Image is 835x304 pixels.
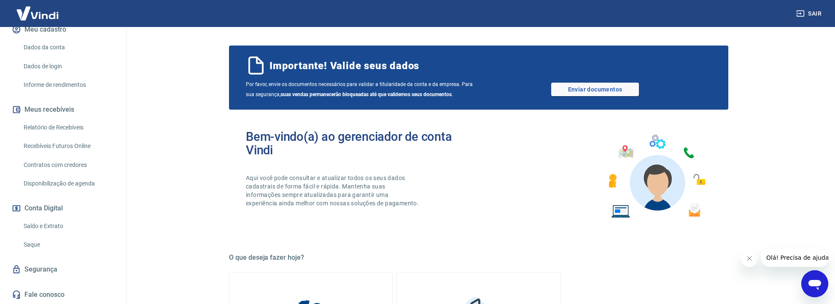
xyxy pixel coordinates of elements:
[5,6,71,13] span: Olá! Precisa de ajuda?
[246,130,479,157] h2: Bem-vindo(a) ao gerenciador de conta Vindi
[20,39,116,56] a: Dados da conta
[20,76,116,94] a: Informe de rendimentos
[20,119,116,136] a: Relatório de Recebíveis
[246,174,420,207] p: Aqui você pode consultar e atualizar todos os seus dados cadastrais de forma fácil e rápida. Mant...
[10,285,116,304] a: Fale conosco
[601,130,711,223] img: Imagem de um avatar masculino com diversos icones exemplificando as funcionalidades do gerenciado...
[229,253,728,262] h5: O que deseja fazer hoje?
[10,0,65,26] img: Vindi
[10,100,116,119] button: Meus recebíveis
[10,199,116,218] button: Conta Digital
[20,218,116,235] a: Saldo e Extrato
[246,79,479,100] span: Por favor, envie os documentos necessários para validar a titularidade da conta e da empresa. Par...
[269,59,419,73] span: Importante! Valide seus dados
[280,91,452,97] b: suas vendas permanecerão bloqueadas até que validemos seus documentos
[20,137,116,155] a: Recebíveis Futuros Online
[20,58,116,75] a: Dados de login
[20,156,116,174] a: Contratos com credores
[795,6,825,22] button: Sair
[20,236,116,253] a: Saque
[10,260,116,279] a: Segurança
[761,248,828,267] iframe: Mensagem da empresa
[801,270,828,297] iframe: Botão para abrir a janela de mensagens
[20,175,116,192] a: Disponibilização de agenda
[10,20,116,39] button: Meu cadastro
[551,83,639,96] a: Enviar documentos
[741,250,758,267] iframe: Fechar mensagem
